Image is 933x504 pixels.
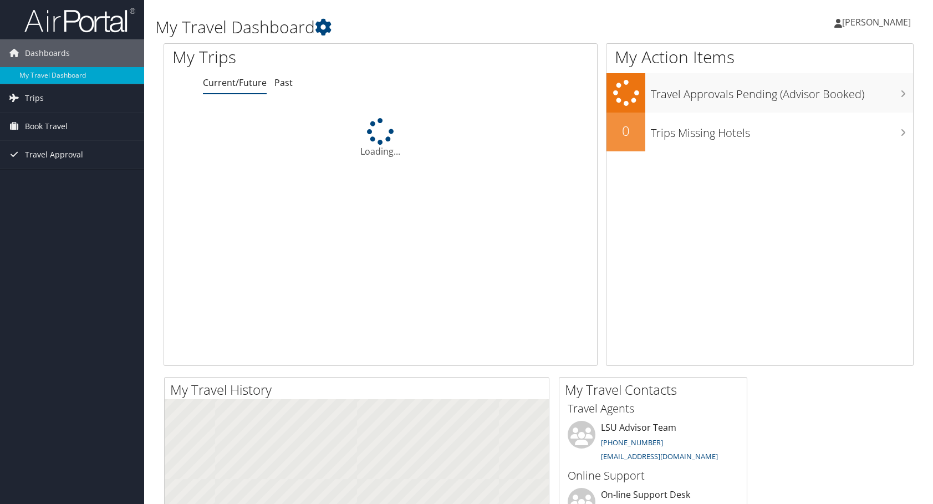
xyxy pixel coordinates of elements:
a: [PERSON_NAME] [834,6,922,39]
a: Current/Future [203,77,267,89]
h2: My Travel History [170,380,549,399]
a: [EMAIL_ADDRESS][DOMAIN_NAME] [601,451,718,461]
li: LSU Advisor Team [562,421,744,466]
h3: Trips Missing Hotels [651,120,913,141]
h3: Travel Agents [568,401,738,416]
span: [PERSON_NAME] [842,16,911,28]
h2: 0 [606,121,645,140]
h1: My Action Items [606,45,913,69]
h3: Online Support [568,468,738,483]
h1: My Travel Dashboard [155,16,666,39]
span: Travel Approval [25,141,83,169]
div: Loading... [164,118,597,158]
a: Past [274,77,293,89]
h1: My Trips [172,45,409,69]
a: [PHONE_NUMBER] [601,437,663,447]
h2: My Travel Contacts [565,380,747,399]
a: 0Trips Missing Hotels [606,113,913,151]
span: Dashboards [25,39,70,67]
img: airportal-logo.png [24,7,135,33]
span: Book Travel [25,113,68,140]
span: Trips [25,84,44,112]
h3: Travel Approvals Pending (Advisor Booked) [651,81,913,102]
a: Travel Approvals Pending (Advisor Booked) [606,73,913,113]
